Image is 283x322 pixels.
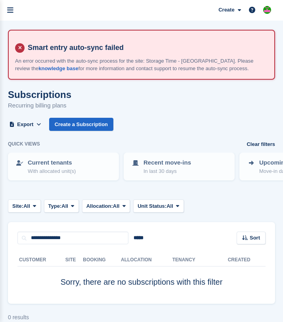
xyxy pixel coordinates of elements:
h4: Smart entry auto-sync failed [25,43,268,52]
span: Export [17,121,33,128]
span: Allocation: [86,202,113,210]
p: With allocated unit(s) [28,167,76,175]
span: Sort [250,234,260,242]
th: Booking [83,254,121,266]
img: Saeed [263,6,271,14]
th: Allocation [121,254,172,266]
span: All [113,202,120,210]
th: Tenancy [172,254,200,266]
th: Site [65,254,83,266]
p: Current tenants [28,158,76,167]
span: Create [218,6,234,14]
span: All [166,202,173,210]
span: Type: [48,202,62,210]
p: An error occurred with the auto-sync process for the site: Storage Time - [GEOGRAPHIC_DATA]. Plea... [15,57,268,73]
a: Current tenants With allocated unit(s) [9,153,118,180]
span: Sorry, there are no subscriptions with this filter [61,278,223,286]
th: Created [228,254,266,266]
button: Site: All [8,199,41,213]
span: Unit Status: [138,202,166,210]
span: All [61,202,68,210]
button: Allocation: All [82,199,130,213]
button: Unit Status: All [133,199,184,213]
button: Type: All [44,199,79,213]
span: All [23,202,30,210]
h1: Subscriptions [8,89,71,100]
a: Create a Subscription [49,118,113,131]
a: Recent move-ins In last 30 days [124,153,234,180]
h6: Quick views [8,140,40,148]
span: Site: [12,202,23,210]
th: Customer [17,254,65,266]
p: Recent move-ins [143,158,191,167]
a: knowledge base [38,65,78,71]
p: Recurring billing plans [8,101,71,110]
div: 0 results [8,313,275,322]
button: Export [8,118,43,131]
a: Clear filters [247,140,275,148]
p: In last 30 days [143,167,191,175]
